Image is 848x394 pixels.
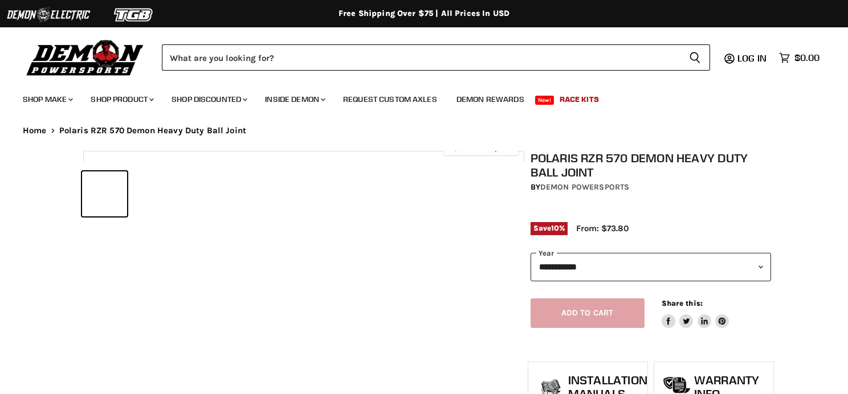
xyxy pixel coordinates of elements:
[551,88,608,111] a: Race Kits
[680,44,710,71] button: Search
[23,37,148,77] img: Demon Powersports
[531,181,771,194] div: by
[448,88,533,111] a: Demon Rewards
[162,44,680,71] input: Search
[59,126,246,136] span: Polaris RZR 570 Demon Heavy Duty Ball Joint
[576,223,629,233] span: From: $73.80
[662,298,729,329] aside: Share this:
[531,151,771,179] h1: Polaris RZR 570 Demon Heavy Duty Ball Joint
[737,52,767,64] span: Log in
[82,171,127,216] button: IMAGE thumbnail
[449,143,512,152] span: Click to expand
[256,88,332,111] a: Inside Demon
[14,83,817,111] ul: Main menu
[162,44,710,71] form: Product
[732,53,773,63] a: Log in
[335,88,446,111] a: Request Custom Axles
[6,4,91,26] img: Demon Electric Logo 2
[794,52,820,63] span: $0.00
[163,88,254,111] a: Shop Discounted
[82,88,161,111] a: Shop Product
[535,96,555,105] span: New!
[14,88,80,111] a: Shop Make
[551,224,559,232] span: 10
[531,222,568,235] span: Save %
[23,126,47,136] a: Home
[91,4,177,26] img: TGB Logo 2
[531,253,771,281] select: year
[662,299,703,307] span: Share this:
[663,376,691,394] img: warranty-icon.png
[773,50,825,66] a: $0.00
[540,182,629,192] a: Demon Powersports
